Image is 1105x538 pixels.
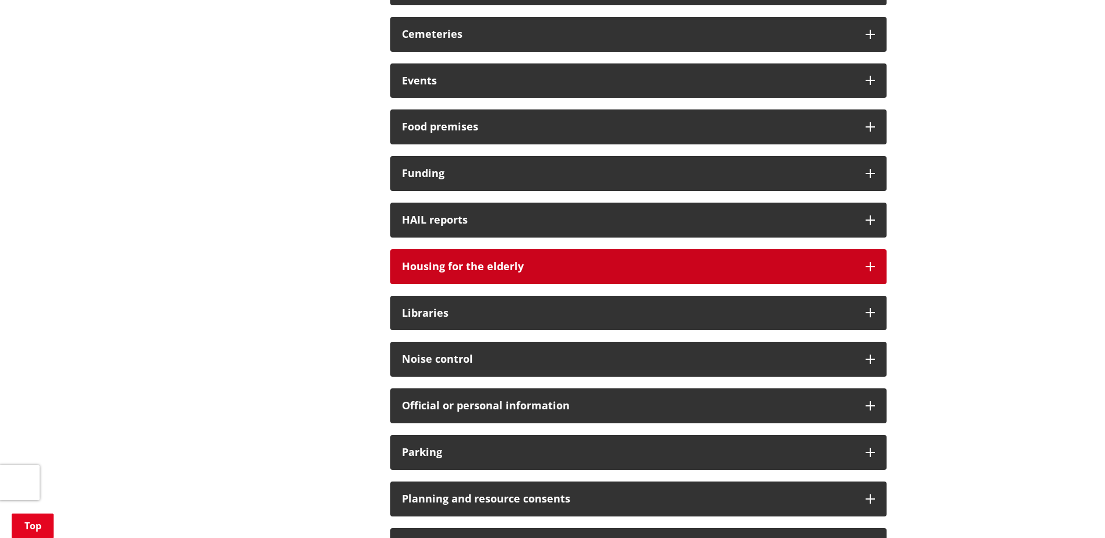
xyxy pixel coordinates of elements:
[402,214,854,226] h3: HAIL reports
[402,121,854,133] h3: Food premises
[402,75,854,87] h3: Events
[402,168,854,179] h3: Funding
[12,514,54,538] a: Top
[402,493,854,505] h3: Planning and resource consents
[402,261,854,272] h3: Housing for the elderly
[402,400,854,412] h3: Official or personal information
[402,307,854,319] h3: Libraries
[1051,489,1093,531] iframe: Messenger Launcher
[402,29,854,40] h3: Cemeteries
[402,447,854,458] h3: Parking
[402,353,854,365] h3: Noise control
